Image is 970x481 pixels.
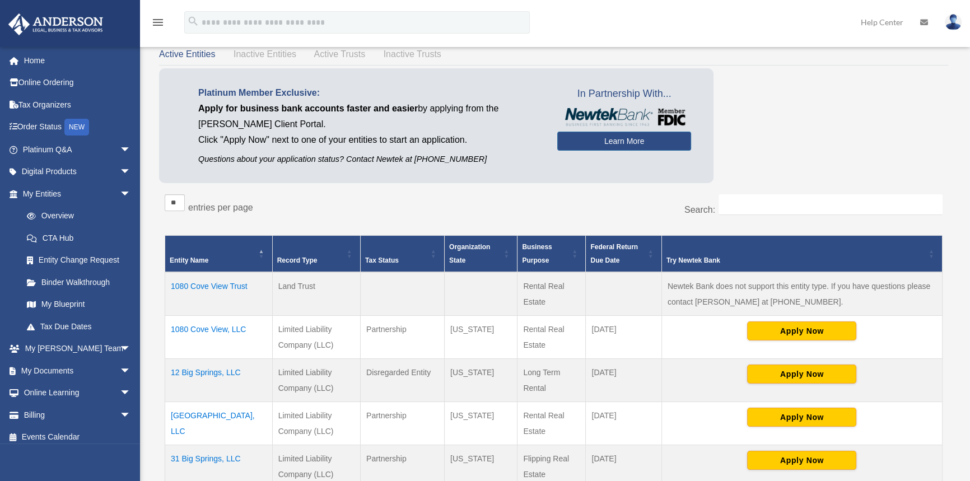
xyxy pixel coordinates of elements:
th: Tax Status: Activate to sort [361,236,445,273]
div: NEW [64,119,89,136]
a: Platinum Q&Aarrow_drop_down [8,138,148,161]
a: Entity Change Request [16,249,142,272]
td: Rental Real Estate [517,272,586,316]
p: Platinum Member Exclusive: [198,85,540,101]
th: Try Newtek Bank : Activate to sort [661,236,942,273]
th: Entity Name: Activate to invert sorting [165,236,273,273]
p: Questions about your application status? Contact Newtek at [PHONE_NUMBER] [198,152,540,166]
td: [US_STATE] [445,316,517,359]
td: Limited Liability Company (LLC) [272,402,360,445]
span: arrow_drop_down [120,138,142,161]
a: Digital Productsarrow_drop_down [8,161,148,183]
td: 1080 Cove View, LLC [165,316,273,359]
a: Learn More [557,132,691,151]
td: Long Term Rental [517,359,586,402]
td: [DATE] [586,316,661,359]
p: by applying from the [PERSON_NAME] Client Portal. [198,101,540,132]
button: Apply Now [747,321,856,340]
a: Overview [16,205,137,227]
span: Federal Return Due Date [590,243,638,264]
span: Business Purpose [522,243,552,264]
td: [GEOGRAPHIC_DATA], LLC [165,402,273,445]
td: [DATE] [586,359,661,402]
span: Entity Name [170,256,208,264]
span: arrow_drop_down [120,183,142,206]
a: My [PERSON_NAME] Teamarrow_drop_down [8,338,148,360]
button: Apply Now [747,408,856,427]
a: menu [151,20,165,29]
td: Partnership [361,402,445,445]
span: Apply for business bank accounts faster and easier [198,104,418,113]
span: Tax Status [365,256,399,264]
th: Business Purpose: Activate to sort [517,236,586,273]
td: Newtek Bank does not support this entity type. If you have questions please contact [PERSON_NAME]... [661,272,942,316]
a: My Blueprint [16,293,142,316]
a: My Entitiesarrow_drop_down [8,183,142,205]
a: Order StatusNEW [8,116,148,139]
th: Record Type: Activate to sort [272,236,360,273]
td: 1080 Cove View Trust [165,272,273,316]
td: 12 Big Springs, LLC [165,359,273,402]
i: search [187,15,199,27]
a: Binder Walkthrough [16,271,142,293]
a: Tax Due Dates [16,315,142,338]
img: NewtekBankLogoSM.png [563,108,685,126]
td: Rental Real Estate [517,402,586,445]
a: Billingarrow_drop_down [8,404,148,426]
img: Anderson Advisors Platinum Portal [5,13,106,35]
td: Limited Liability Company (LLC) [272,359,360,402]
a: Online Ordering [8,72,148,94]
i: menu [151,16,165,29]
td: [US_STATE] [445,402,517,445]
span: Active Entities [159,49,215,59]
td: Limited Liability Company (LLC) [272,316,360,359]
a: Home [8,49,148,72]
span: arrow_drop_down [120,338,142,361]
span: In Partnership With... [557,85,691,103]
a: Tax Organizers [8,94,148,116]
td: Land Trust [272,272,360,316]
span: Active Trusts [314,49,366,59]
span: arrow_drop_down [120,359,142,382]
span: Inactive Trusts [384,49,441,59]
a: Online Learningarrow_drop_down [8,382,148,404]
span: Record Type [277,256,318,264]
th: Organization State: Activate to sort [445,236,517,273]
td: Partnership [361,316,445,359]
td: Rental Real Estate [517,316,586,359]
label: Search: [684,205,715,214]
div: Try Newtek Bank [666,254,925,267]
a: Events Calendar [8,426,148,449]
a: My Documentsarrow_drop_down [8,359,148,382]
button: Apply Now [747,365,856,384]
span: Inactive Entities [234,49,296,59]
a: CTA Hub [16,227,142,249]
td: [DATE] [586,402,661,445]
th: Federal Return Due Date: Activate to sort [586,236,661,273]
span: arrow_drop_down [120,161,142,184]
span: arrow_drop_down [120,404,142,427]
p: Click "Apply Now" next to one of your entities to start an application. [198,132,540,148]
span: arrow_drop_down [120,382,142,405]
td: Disregarded Entity [361,359,445,402]
span: Organization State [449,243,490,264]
button: Apply Now [747,451,856,470]
label: entries per page [188,203,253,212]
img: User Pic [945,14,962,30]
td: [US_STATE] [445,359,517,402]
